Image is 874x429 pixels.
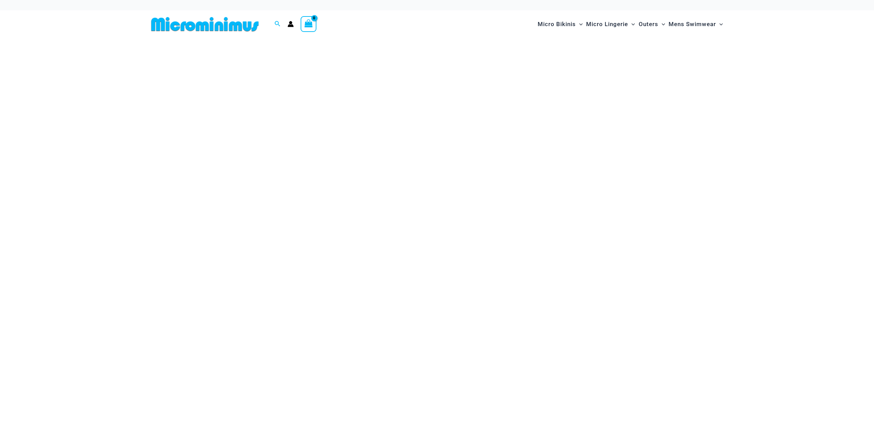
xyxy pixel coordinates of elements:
a: Account icon link [288,21,294,27]
a: Micro BikinisMenu ToggleMenu Toggle [536,14,584,35]
nav: Site Navigation [535,13,726,36]
span: Menu Toggle [658,15,665,33]
span: Outers [639,15,658,33]
a: Mens SwimwearMenu ToggleMenu Toggle [667,14,725,35]
span: Mens Swimwear [669,15,716,33]
a: Micro LingerieMenu ToggleMenu Toggle [584,14,637,35]
span: Menu Toggle [576,15,583,33]
span: Micro Lingerie [586,15,628,33]
span: Micro Bikinis [538,15,576,33]
a: View Shopping Cart, empty [301,16,316,32]
span: Menu Toggle [628,15,635,33]
img: MM SHOP LOGO FLAT [148,16,261,32]
span: Menu Toggle [716,15,723,33]
a: OutersMenu ToggleMenu Toggle [637,14,667,35]
a: Search icon link [274,20,281,29]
